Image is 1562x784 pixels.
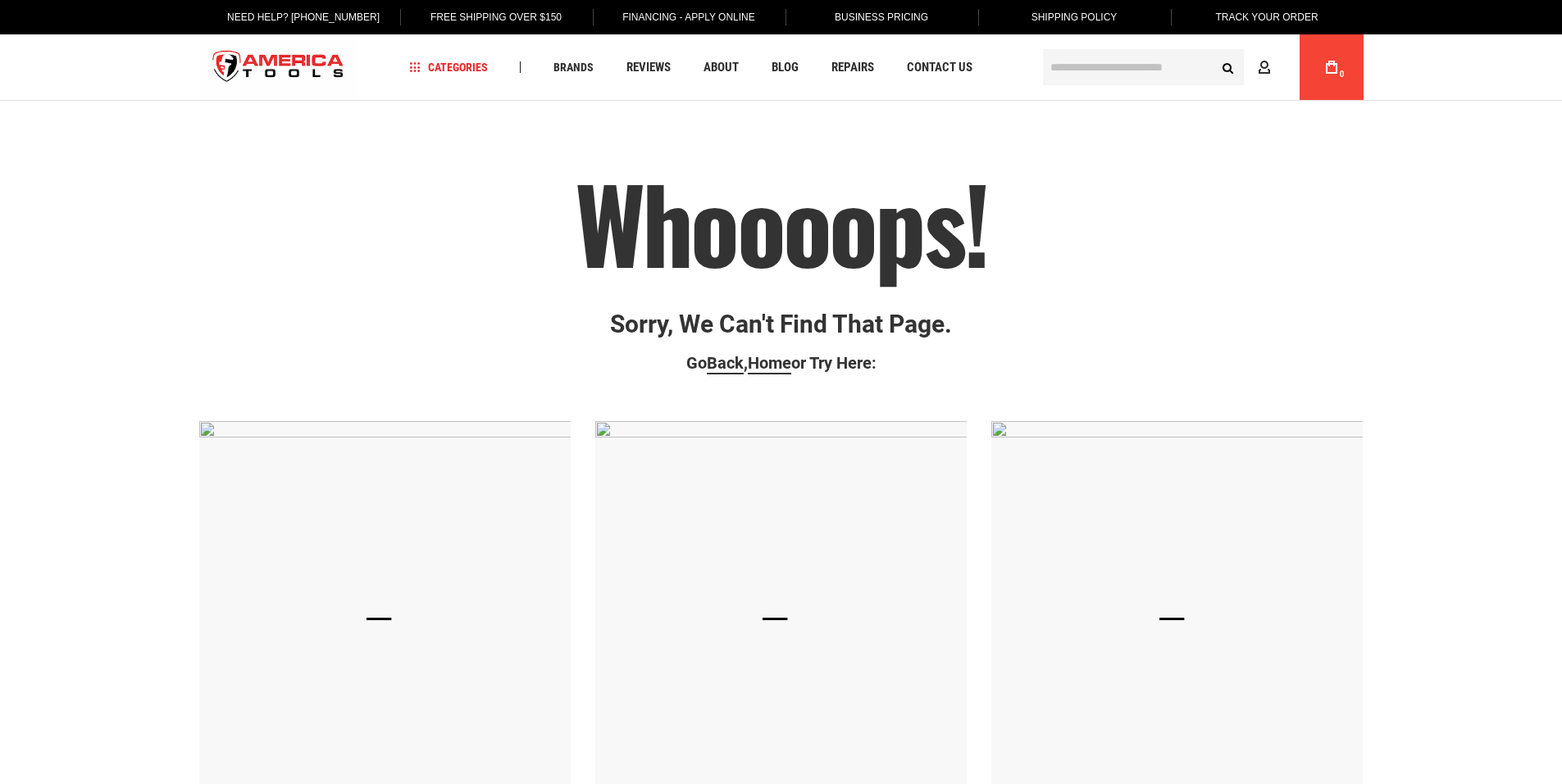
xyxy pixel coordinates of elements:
span: Contact Us [907,61,972,74]
p: Sorry, we can't find that page. [199,310,1364,338]
span: 0 [1340,70,1345,79]
img: America Tools [199,37,358,98]
a: Contact Us [899,57,980,79]
a: About [696,57,746,79]
p: Go , or Try Here: [199,354,1364,372]
a: Home [748,353,791,374]
span: Back [707,353,744,373]
a: store logo [199,37,358,98]
a: Categories [402,57,495,79]
span: Categories [409,61,488,73]
a: Back [707,353,744,374]
a: Brands [546,57,601,79]
a: 0 [1316,34,1347,100]
span: Shipping Policy [1031,11,1118,23]
a: Blog [764,57,806,79]
a: Repairs [824,57,881,79]
h1: Whoooops! [199,166,1364,278]
button: Search [1213,52,1244,83]
span: Repairs [831,61,874,74]
span: About [704,61,739,74]
a: Reviews [619,57,678,79]
span: Blog [772,61,799,74]
span: Home [748,353,791,373]
span: Brands [553,61,594,73]
span: Reviews [626,61,671,74]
